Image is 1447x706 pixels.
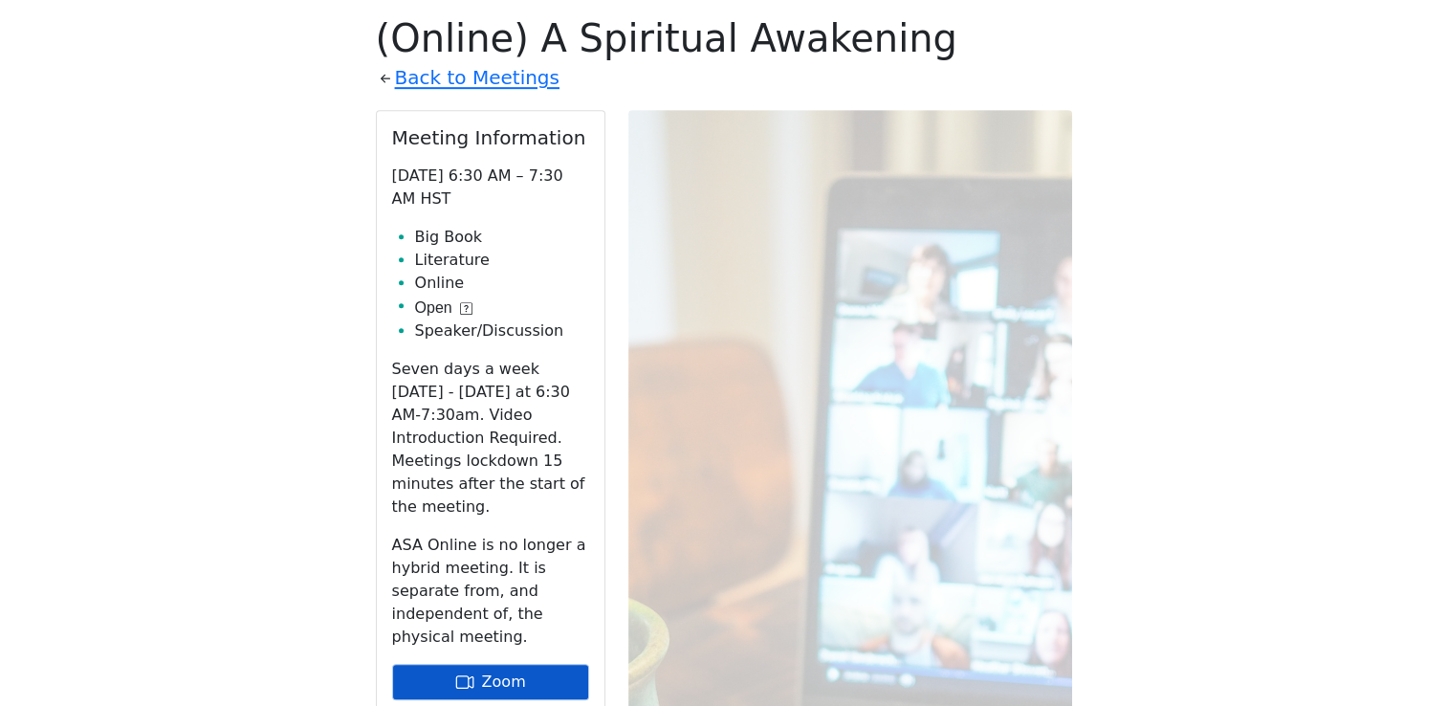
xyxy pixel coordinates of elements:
h1: (Online) A Spiritual Awakening [376,15,1072,61]
li: Speaker/Discussion [415,320,589,342]
p: [DATE] 6:30 AM – 7:30 AM HST [392,165,589,210]
p: ASA Online is no longer a hybrid meeting. It is separate from, and independent of, the physical m... [392,534,589,649]
li: Online [415,272,589,295]
button: Open [415,297,472,320]
h2: Meeting Information [392,126,589,149]
span: Open [415,297,452,320]
p: Seven days a week [DATE] - [DATE] at 6:30 AM-7:30am. Video Introduction Required. Meetings lockdo... [392,358,589,518]
li: Big Book [415,226,589,249]
a: Back to Meetings [395,61,559,95]
a: Zoom [392,664,589,700]
li: Literature [415,249,589,272]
